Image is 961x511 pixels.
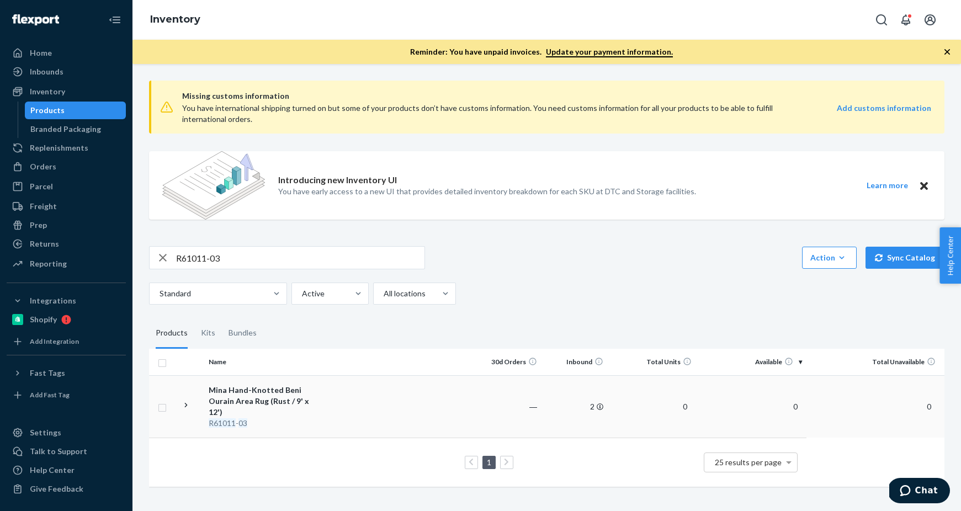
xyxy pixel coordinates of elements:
input: All locations [383,288,384,299]
a: Returns [7,235,126,253]
em: R61011 [209,418,236,428]
td: ― [475,375,541,438]
div: Settings [30,427,61,438]
div: Mina Hand-Knotted Beni Ourain Area Rug (Rust / 9' x 12') [209,385,324,418]
a: Orders [7,158,126,175]
span: 0 [922,402,936,411]
input: Standard [158,288,160,299]
th: Total Unavailable [806,349,944,375]
button: Integrations [7,292,126,310]
th: Total Units [608,349,696,375]
a: Inbounds [7,63,126,81]
p: Introducing new Inventory UI [278,174,397,187]
div: Freight [30,201,57,212]
div: Action [810,252,848,263]
button: Action [802,247,857,269]
a: Parcel [7,178,126,195]
div: Branded Packaging [30,124,101,135]
div: Fast Tags [30,368,65,379]
a: Add customs information [837,103,931,125]
div: Parcel [30,181,53,192]
div: Add Fast Tag [30,390,70,400]
button: Learn more [859,179,915,193]
div: You have international shipping turned on but some of your products don’t have customs informatio... [182,103,782,125]
th: Available [696,349,806,375]
img: Flexport logo [12,14,59,25]
button: Talk to Support [7,443,126,460]
button: Open notifications [895,9,917,31]
div: Inventory [30,86,65,97]
div: Prep [30,220,47,231]
button: Fast Tags [7,364,126,382]
th: Name [204,349,328,375]
a: Replenishments [7,139,126,157]
iframe: Opens a widget where you can chat to one of our agents [889,478,950,505]
div: Kits [201,318,215,349]
span: 0 [678,402,692,411]
a: Help Center [7,461,126,479]
a: Products [25,102,126,119]
button: Help Center [939,227,961,284]
th: Inbound [541,349,608,375]
input: Active [301,288,302,299]
span: 25 results per page [715,457,782,467]
div: Bundles [229,318,257,349]
div: Products [156,318,188,349]
div: - [209,418,324,429]
div: Orders [30,161,56,172]
th: 30d Orders [475,349,541,375]
td: 2 [541,375,608,438]
em: 03 [238,418,247,428]
a: Branded Packaging [25,120,126,138]
p: You have early access to a new UI that provides detailed inventory breakdown for each SKU at DTC ... [278,186,696,197]
button: Open account menu [919,9,941,31]
button: Open Search Box [870,9,893,31]
span: Missing customs information [182,89,931,103]
div: Give Feedback [30,483,83,494]
ol: breadcrumbs [141,4,209,36]
div: Home [30,47,52,58]
a: Reporting [7,255,126,273]
a: Inventory [150,13,200,25]
button: Close Navigation [104,9,126,31]
button: Close [917,179,931,193]
div: Help Center [30,465,75,476]
div: Returns [30,238,59,249]
a: Page 1 is your current page [485,457,493,467]
div: Shopify [30,314,57,325]
div: Integrations [30,295,76,306]
a: Add Integration [7,333,126,350]
a: Update your payment information. [546,47,673,57]
div: Talk to Support [30,446,87,457]
p: Reminder: You have unpaid invoices. [410,46,673,57]
button: Sync Catalog [866,247,944,269]
div: Add Integration [30,337,79,346]
span: 0 [789,402,802,411]
div: Products [30,105,65,116]
input: Search inventory by name or sku [176,247,424,269]
a: Freight [7,198,126,215]
img: new-reports-banner-icon.82668bd98b6a51aee86340f2a7b77ae3.png [162,151,265,220]
div: Inbounds [30,66,63,77]
div: Replenishments [30,142,88,153]
a: Add Fast Tag [7,386,126,404]
a: Settings [7,424,126,441]
a: Inventory [7,83,126,100]
button: Give Feedback [7,480,126,498]
div: Reporting [30,258,67,269]
a: Home [7,44,126,62]
a: Prep [7,216,126,234]
a: Shopify [7,311,126,328]
strong: Add customs information [837,103,931,113]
